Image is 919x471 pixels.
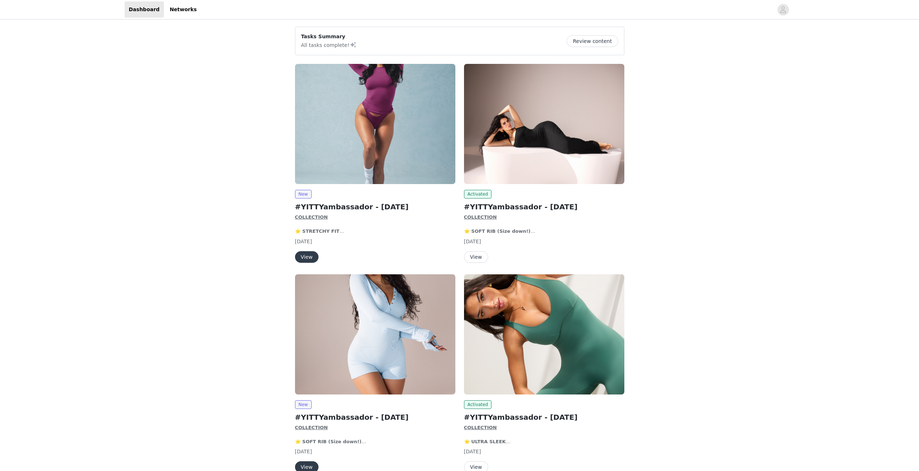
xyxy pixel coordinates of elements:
[165,1,201,18] a: Networks
[464,228,536,234] strong: ⭐️ SOFT RIB (Size down!)
[295,425,328,430] strong: COLLECTION
[295,239,312,244] span: [DATE]
[464,239,481,244] span: [DATE]
[464,400,492,409] span: Activated
[464,64,624,184] img: YITTY
[295,439,367,444] strong: ⭐️ SOFT RIB (Size down!)
[295,274,455,394] img: YITTY
[464,190,492,199] span: Activated
[295,251,318,263] button: View
[301,33,357,40] p: Tasks Summary
[464,201,624,212] h2: #YITTYambassador - [DATE]
[464,274,624,394] img: YITTY
[295,449,312,454] span: [DATE]
[295,64,455,184] img: YITTY
[295,214,328,220] strong: COLLECTION
[301,40,357,49] p: All tasks complete!
[295,465,318,470] a: View
[295,254,318,260] a: View
[295,412,455,423] h2: #YITTYambassador - [DATE]
[464,412,624,423] h2: #YITTYambassador - [DATE]
[780,4,786,16] div: avatar
[464,465,488,470] a: View
[464,254,488,260] a: View
[295,190,312,199] span: New
[464,439,511,444] strong: ⭐️ ULTRA SLEEK
[125,1,164,18] a: Dashboard
[464,425,497,430] strong: COLLECTION
[464,449,481,454] span: [DATE]
[295,201,455,212] h2: #YITTYambassador - [DATE]
[567,35,618,47] button: Review content
[295,400,312,409] span: New
[295,228,344,234] strong: ⭐️ STRETCHY FIT
[464,251,488,263] button: View
[464,214,497,220] strong: COLLECTION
